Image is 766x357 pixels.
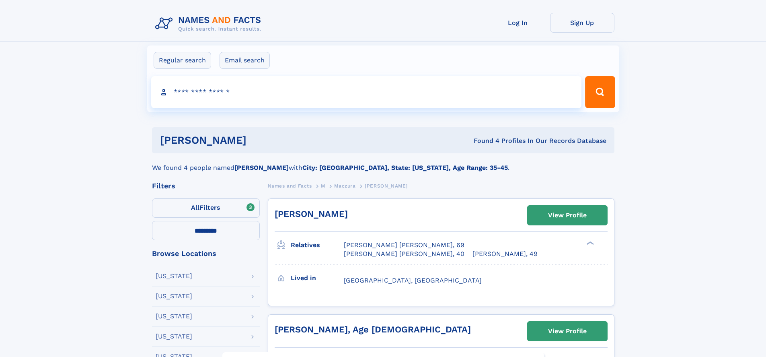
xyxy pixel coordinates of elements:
[152,250,260,257] div: Browse Locations
[321,181,325,191] a: M
[220,52,270,69] label: Email search
[472,250,538,258] a: [PERSON_NAME], 49
[548,322,587,340] div: View Profile
[191,204,199,211] span: All
[344,277,482,284] span: [GEOGRAPHIC_DATA], [GEOGRAPHIC_DATA]
[302,164,508,171] b: City: [GEOGRAPHIC_DATA], State: [US_STATE], Age Range: 35-45
[360,136,606,145] div: Found 4 Profiles In Our Records Database
[156,333,192,340] div: [US_STATE]
[528,206,607,225] a: View Profile
[152,198,260,218] label: Filters
[585,241,594,246] div: ❯
[334,181,355,191] a: Maczura
[291,238,344,252] h3: Relatives
[550,13,614,33] a: Sign Up
[152,153,614,173] div: We found 4 people named with .
[321,183,325,189] span: M
[275,209,348,219] a: [PERSON_NAME]
[528,322,607,341] a: View Profile
[344,241,464,250] a: [PERSON_NAME] [PERSON_NAME], 69
[152,13,268,35] img: Logo Names and Facts
[160,135,360,145] h1: [PERSON_NAME]
[156,313,192,320] div: [US_STATE]
[486,13,550,33] a: Log In
[234,164,289,171] b: [PERSON_NAME]
[152,182,260,190] div: Filters
[344,250,464,258] a: [PERSON_NAME] [PERSON_NAME], 40
[585,76,615,108] button: Search Button
[275,324,471,334] a: [PERSON_NAME], Age [DEMOGRAPHIC_DATA]
[151,76,582,108] input: search input
[291,271,344,285] h3: Lived in
[365,183,408,189] span: [PERSON_NAME]
[334,183,355,189] span: Maczura
[156,293,192,299] div: [US_STATE]
[548,206,587,225] div: View Profile
[156,273,192,279] div: [US_STATE]
[268,181,312,191] a: Names and Facts
[154,52,211,69] label: Regular search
